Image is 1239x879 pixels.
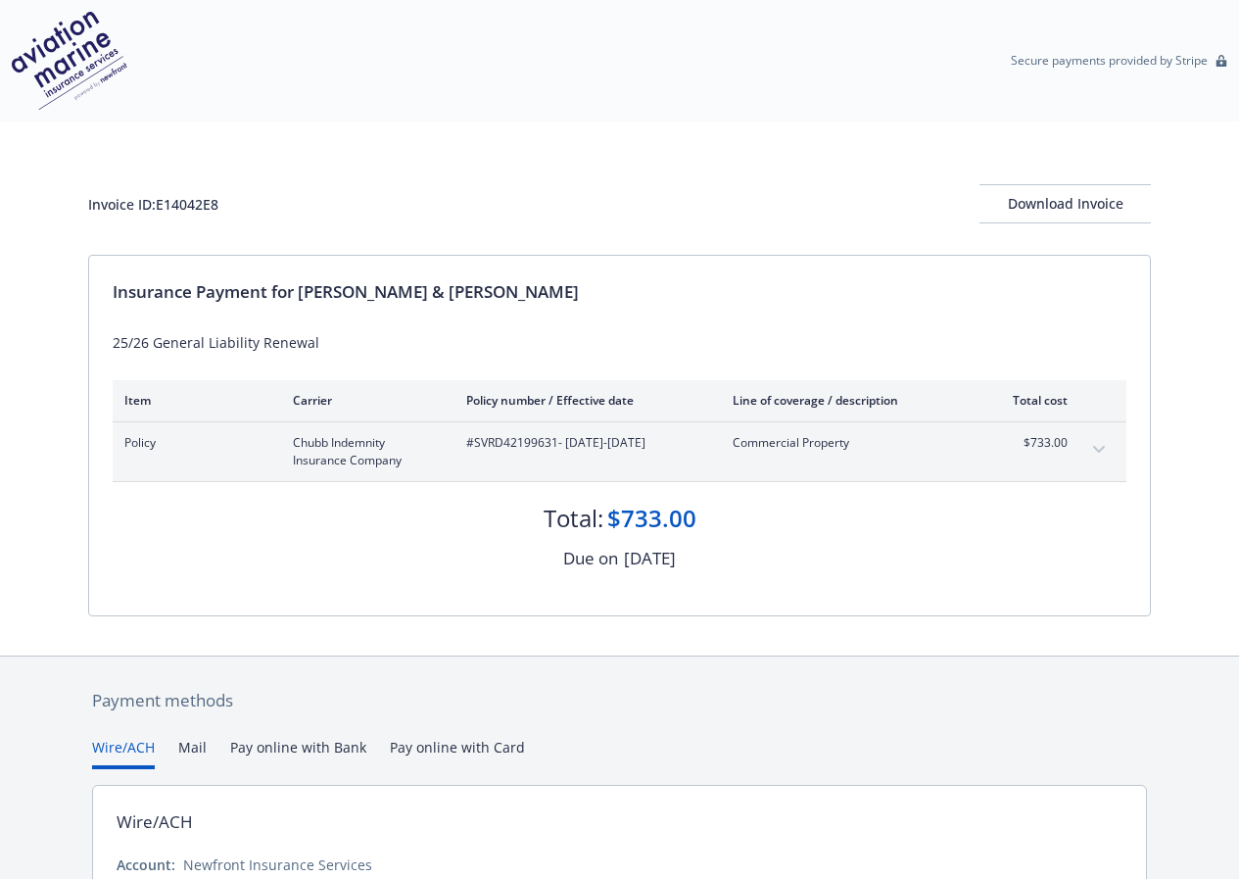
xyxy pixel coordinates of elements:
div: Total: [544,502,603,535]
div: Newfront Insurance Services [183,855,372,875]
span: Commercial Property [733,434,963,452]
div: Insurance Payment for [PERSON_NAME] & [PERSON_NAME] [113,279,1126,305]
button: Pay online with Card [390,737,525,769]
div: Carrier [293,392,435,409]
div: Item [124,392,262,409]
div: [DATE] [624,546,676,571]
div: Payment methods [92,688,1147,713]
div: Due on [563,546,618,571]
div: PolicyChubb Indemnity Insurance Company#SVRD42199631- [DATE]-[DATE]Commercial Property$733.00expa... [113,422,1126,481]
span: Chubb Indemnity Insurance Company [293,434,435,469]
span: $733.00 [994,434,1068,452]
span: Policy [124,434,262,452]
button: Download Invoice [979,184,1151,223]
div: Invoice ID: E14042E8 [88,194,218,215]
div: Line of coverage / description [733,392,963,409]
div: Download Invoice [979,185,1151,222]
button: Mail [178,737,207,769]
div: $733.00 [607,502,696,535]
button: Wire/ACH [92,737,155,769]
button: expand content [1083,434,1115,465]
div: Account: [117,855,175,875]
div: Policy number / Effective date [466,392,701,409]
div: Wire/ACH [117,809,193,835]
button: Pay online with Bank [230,737,366,769]
span: #SVRD42199631 - [DATE]-[DATE] [466,434,701,452]
p: Secure payments provided by Stripe [1011,52,1208,69]
div: Total cost [994,392,1068,409]
div: 25/26 General Liability Renewal [113,332,1126,353]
